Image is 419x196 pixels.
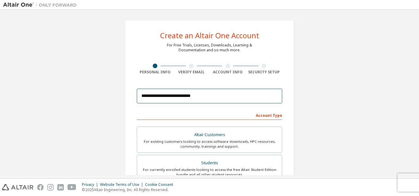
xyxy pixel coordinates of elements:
img: youtube.svg [67,184,76,190]
img: linkedin.svg [57,184,64,190]
img: facebook.svg [37,184,44,190]
div: Verify Email [173,70,210,75]
img: altair_logo.svg [2,184,33,190]
img: Altair One [3,2,80,8]
div: Security Setup [246,70,283,75]
div: For Free Trials, Licenses, Downloads, Learning & Documentation and so much more. [167,43,252,53]
div: Account Info [209,70,246,75]
div: Cookie Consent [145,182,177,187]
div: Account Type [137,110,282,120]
div: For existing customers looking to access software downloads, HPC resources, community, trainings ... [141,139,278,149]
div: Personal Info [137,70,173,75]
div: Altair Customers [141,131,278,139]
div: Privacy [82,182,100,187]
div: Website Terms of Use [100,182,145,187]
div: Create an Altair One Account [160,32,259,39]
p: © 2025 Altair Engineering, Inc. All Rights Reserved. [82,187,177,192]
img: instagram.svg [47,184,54,190]
div: Students [141,159,278,167]
div: For currently enrolled students looking to access the free Altair Student Edition bundle and all ... [141,167,278,177]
